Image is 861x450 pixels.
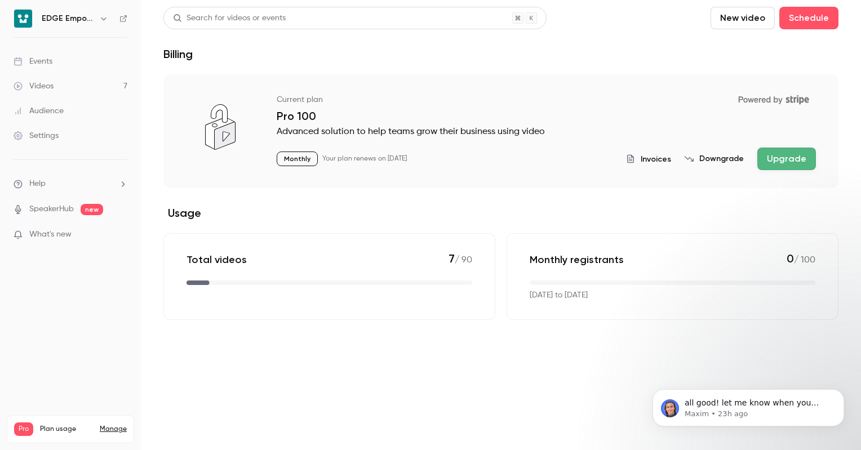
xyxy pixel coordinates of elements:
[14,130,59,141] div: Settings
[636,366,861,444] iframe: Intercom notifications message
[14,178,127,190] li: help-dropdown-opener
[449,252,455,265] span: 7
[530,253,624,266] p: Monthly registrants
[757,148,816,170] button: Upgrade
[100,425,127,434] a: Manage
[173,12,286,24] div: Search for videos or events
[14,105,64,117] div: Audience
[18,29,27,38] img: website_grey.svg
[787,252,815,267] p: / 100
[277,94,323,105] p: Current plan
[626,153,671,165] button: Invoices
[530,289,588,301] p: [DATE] to [DATE]
[163,74,838,320] section: billing
[711,7,775,29] button: New video
[685,153,744,164] button: Downgrade
[29,203,74,215] a: SpeakerHub
[187,253,247,266] p: Total videos
[40,425,93,434] span: Plan usage
[42,13,95,24] h6: EDGE Empower
[779,7,838,29] button: Schedule
[163,47,193,61] h1: Billing
[449,252,472,267] p: / 90
[14,422,33,436] span: Pro
[32,18,55,27] div: v 4.0.25
[787,252,794,265] span: 0
[277,152,318,166] p: Monthly
[112,65,121,74] img: tab_keywords_by_traffic_grey.svg
[81,204,103,215] span: new
[29,29,124,38] div: Domain: [DOMAIN_NAME]
[29,178,46,190] span: Help
[14,81,54,92] div: Videos
[641,153,671,165] span: Invoices
[14,56,52,67] div: Events
[43,66,101,74] div: Domain Overview
[29,229,72,240] span: What's new
[18,18,27,27] img: logo_orange.svg
[30,65,39,74] img: tab_domain_overview_orange.svg
[125,66,190,74] div: Keywords by Traffic
[14,10,32,28] img: EDGE Empower
[277,125,816,139] p: Advanced solution to help teams grow their business using video
[277,109,816,123] p: Pro 100
[163,206,838,220] h2: Usage
[322,154,407,163] p: Your plan renews on [DATE]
